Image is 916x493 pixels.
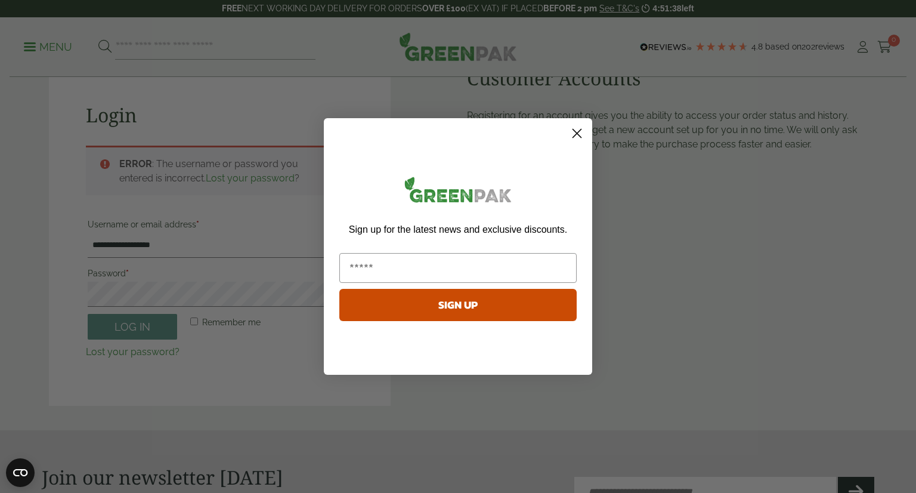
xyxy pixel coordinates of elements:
button: Open CMP widget [6,458,35,487]
input: Email [339,253,577,283]
button: SIGN UP [339,289,577,321]
span: Sign up for the latest news and exclusive discounts. [349,224,567,235]
button: Close dialog [567,123,587,144]
img: greenpak_logo [339,172,577,212]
